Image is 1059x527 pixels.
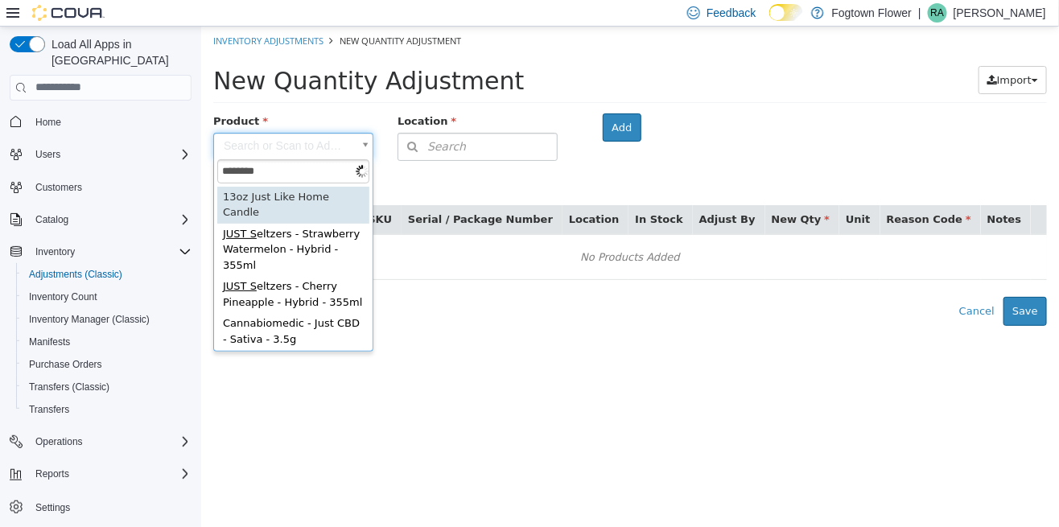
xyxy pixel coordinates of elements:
[3,143,198,166] button: Users
[928,3,947,23] div: Ryan Alves
[29,496,192,517] span: Settings
[16,197,168,250] div: eltzers - Strawberry Watermelon - Hybrid - 355ml
[23,400,192,419] span: Transfers
[918,3,921,23] p: |
[769,4,803,21] input: Dark Mode
[45,36,192,68] span: Load All Apps in [GEOGRAPHIC_DATA]
[931,3,945,23] span: RA
[35,435,83,448] span: Operations
[35,213,68,226] span: Catalog
[23,310,156,329] a: Inventory Manager (Classic)
[29,112,192,132] span: Home
[29,403,69,416] span: Transfers
[22,201,56,213] span: JUST S
[3,208,198,231] button: Catalog
[23,332,76,352] a: Manifests
[16,376,198,398] button: Transfers (Classic)
[16,398,198,421] button: Transfers
[954,3,1046,23] p: [PERSON_NAME]
[16,286,198,308] button: Inventory Count
[16,331,198,353] button: Manifests
[3,241,198,263] button: Inventory
[32,5,105,21] img: Cova
[29,290,97,303] span: Inventory Count
[35,245,75,258] span: Inventory
[35,181,82,194] span: Customers
[23,377,192,397] span: Transfers (Classic)
[23,355,192,374] span: Purchase Orders
[29,464,76,484] button: Reports
[23,287,192,307] span: Inventory Count
[29,313,150,326] span: Inventory Manager (Classic)
[23,332,192,352] span: Manifests
[29,113,68,132] a: Home
[29,145,192,164] span: Users
[3,463,198,485] button: Reports
[3,430,198,453] button: Operations
[16,249,168,286] div: eltzers - Cherry Pineapple - Hybrid - 355ml
[29,432,89,451] button: Operations
[29,358,102,371] span: Purchase Orders
[707,5,756,21] span: Feedback
[23,287,104,307] a: Inventory Count
[832,3,913,23] p: Fogtown Flower
[29,268,122,281] span: Adjustments (Classic)
[23,265,192,284] span: Adjustments (Classic)
[3,175,198,199] button: Customers
[769,21,770,22] span: Dark Mode
[29,498,76,517] a: Settings
[16,353,198,376] button: Purchase Orders
[23,377,116,397] a: Transfers (Classic)
[22,253,56,266] span: JUST S
[29,381,109,393] span: Transfers (Classic)
[29,178,89,197] a: Customers
[29,336,70,348] span: Manifests
[29,242,81,261] button: Inventory
[23,265,129,284] a: Adjustments (Classic)
[23,310,192,329] span: Inventory Manager (Classic)
[16,263,198,286] button: Adjustments (Classic)
[23,400,76,419] a: Transfers
[35,148,60,161] span: Users
[29,210,192,229] span: Catalog
[23,355,109,374] a: Purchase Orders
[35,501,70,514] span: Settings
[3,110,198,134] button: Home
[29,464,192,484] span: Reports
[16,160,168,197] div: 13oz Just Like Home Candle
[16,308,198,331] button: Inventory Manager (Classic)
[3,495,198,518] button: Settings
[29,432,192,451] span: Operations
[29,242,192,261] span: Inventory
[35,116,61,129] span: Home
[29,145,67,164] button: Users
[16,286,168,323] div: Cannabiomedic - Just CBD - Sativa - 3.5g
[35,467,69,480] span: Reports
[29,177,192,197] span: Customers
[29,210,75,229] button: Catalog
